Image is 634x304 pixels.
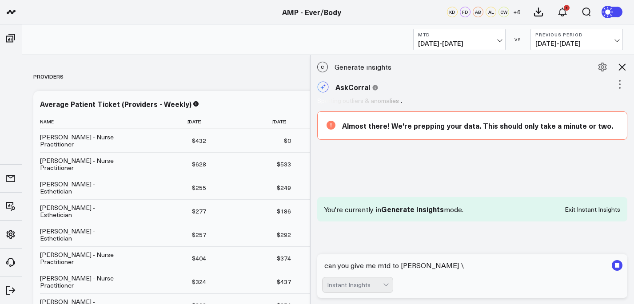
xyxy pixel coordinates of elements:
td: [PERSON_NAME] - Esthetician [40,223,129,246]
th: [DATE] [299,114,384,129]
td: [PERSON_NAME] - Nurse Practitioner [40,129,129,152]
button: Exit Instant Insights [565,206,620,213]
span: C [317,62,328,72]
td: [PERSON_NAME] - Nurse Practitioner [40,270,129,293]
div: $432 [192,136,206,145]
div: Providers [33,66,64,87]
div: AL [486,7,496,17]
div: $277 [192,207,206,216]
th: [DATE] [129,114,214,129]
div: AB [473,7,483,17]
b: Previous Period [535,32,618,37]
div: $628 [192,160,206,169]
div: 1 [564,5,570,11]
div: $437 [277,277,291,286]
div: $0 [284,136,291,145]
div: CW [498,7,509,17]
span: + 6 [513,9,521,15]
button: +6 [511,7,522,17]
textarea: can you give me mtd to [PERSON_NAME] \\ [322,257,608,273]
div: $255 [192,183,206,192]
div: $257 [192,230,206,239]
th: Name [40,114,129,129]
td: [PERSON_NAME] - Esthetician [40,176,129,199]
button: Previous Period[DATE]-[DATE] [530,29,623,50]
span: AskCorral [335,82,370,92]
div: Average Patient Ticket (Providers - Weekly) [40,99,191,109]
span: Generate Insights [381,204,444,214]
b: MTD [418,32,501,37]
th: [DATE] [214,114,299,129]
div: $533 [277,160,291,169]
a: AMP - Ever/Body [282,7,341,17]
button: MTD[DATE]-[DATE] [413,29,506,50]
div: FD [460,7,471,17]
div: $404 [192,254,206,263]
td: [PERSON_NAME] - Esthetician [40,199,129,223]
span: [DATE] - [DATE] [535,40,618,47]
td: [PERSON_NAME] - Nurse Practitioner [40,152,129,176]
div: Spotting outliers & anomalies [317,97,408,104]
td: [PERSON_NAME] - Nurse Practitioner [40,246,129,270]
div: $374 [277,254,291,263]
p: You're currently in mode. [324,204,463,214]
div: Almost there! We're prepping your data. This should only take a minute or two. [342,121,618,130]
div: VS [510,37,526,42]
div: $186 [277,207,291,216]
div: $324 [192,277,206,286]
div: KD [447,7,458,17]
div: $249 [277,183,291,192]
div: $292 [277,230,291,239]
span: [DATE] - [DATE] [418,40,501,47]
